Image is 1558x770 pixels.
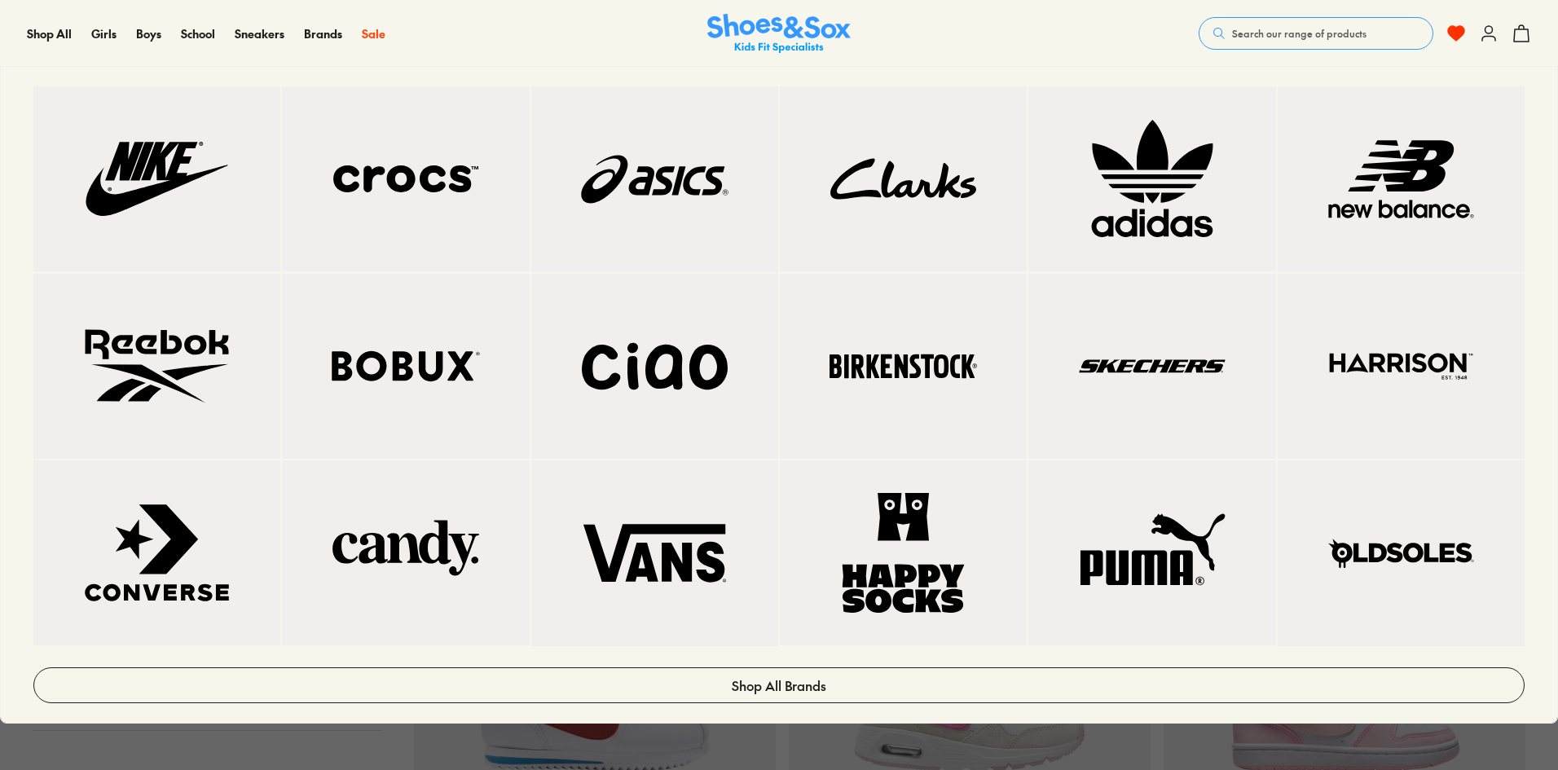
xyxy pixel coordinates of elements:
a: Sale [362,25,385,42]
a: Shoes & Sox [707,14,851,54]
a: Sneakers [235,25,284,42]
span: Search our range of products [1232,26,1367,41]
a: Brands [304,25,342,42]
button: Open gorgias live chat [8,6,57,55]
a: Shop All Brands [33,667,1525,703]
span: Shop All Brands [732,675,826,695]
a: Boys [136,25,161,42]
a: School [181,25,215,42]
button: Search our range of products [1199,17,1433,50]
a: Shop All [27,25,72,42]
a: Girls [91,25,117,42]
img: SNS_Logo_Responsive.svg [707,14,851,54]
